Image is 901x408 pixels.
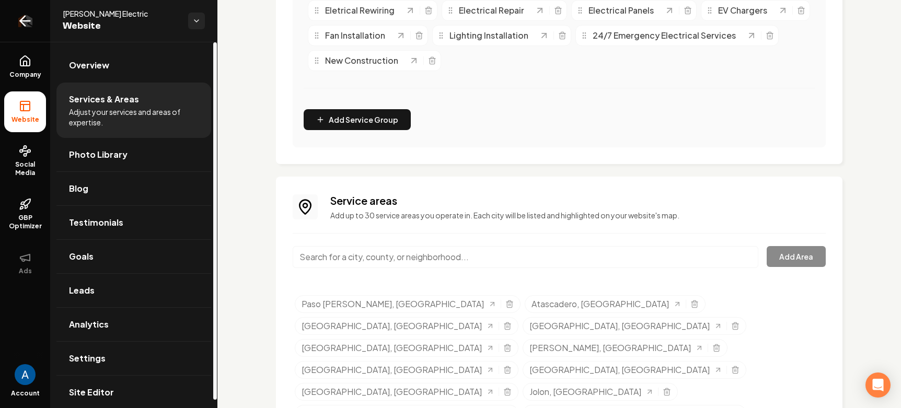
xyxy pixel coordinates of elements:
h3: Service areas [330,193,826,208]
a: Leads [56,274,211,307]
span: Settings [69,352,106,365]
button: Add Service Group [304,109,411,130]
span: Site Editor [69,386,114,399]
a: [GEOGRAPHIC_DATA], [GEOGRAPHIC_DATA] [529,364,722,376]
a: GBP Optimizer [4,190,46,239]
a: Analytics [56,308,211,341]
span: Goals [69,250,94,263]
span: New Construction [325,54,398,67]
a: [PERSON_NAME], [GEOGRAPHIC_DATA] [529,342,703,354]
button: Open user button [15,364,36,385]
span: Jolon, [GEOGRAPHIC_DATA] [529,386,641,398]
span: Social Media [4,160,46,177]
div: 24/7 Emergency Electrical Services [580,29,746,42]
span: Overview [69,59,109,72]
span: Eletrical Rewiring [325,4,395,17]
div: EV Chargers [706,4,778,17]
div: New Construction [313,54,409,67]
div: Electrical Repair [446,4,535,17]
a: Social Media [4,136,46,185]
span: Company [5,71,45,79]
a: Goals [56,240,211,273]
a: Overview [56,49,211,82]
span: 24/7 Emergency Electrical Services [593,29,736,42]
span: Analytics [69,318,109,331]
a: Paso [PERSON_NAME], [GEOGRAPHIC_DATA] [302,298,496,310]
span: Testimonials [69,216,123,229]
span: [PERSON_NAME] Electric [63,8,180,19]
span: [GEOGRAPHIC_DATA], [GEOGRAPHIC_DATA] [302,320,482,332]
img: Andrew Magana [15,364,36,385]
a: Blog [56,172,211,205]
a: Photo Library [56,138,211,171]
span: Electrical Repair [459,4,524,17]
a: [GEOGRAPHIC_DATA], [GEOGRAPHIC_DATA] [529,320,722,332]
span: [GEOGRAPHIC_DATA], [GEOGRAPHIC_DATA] [302,386,482,398]
span: Services & Areas [69,93,139,106]
div: Fan Installation [313,29,396,42]
span: Lighting Installation [449,29,528,42]
a: Jolon, [GEOGRAPHIC_DATA] [529,386,654,398]
span: Website [7,115,43,124]
span: Electrical Panels [588,4,654,17]
div: Eletrical Rewiring [313,4,405,17]
a: Atascadero, [GEOGRAPHIC_DATA] [532,298,681,310]
span: Ads [15,267,36,275]
input: Search for a city, county, or neighborhood... [293,246,758,268]
span: Adjust your services and areas of expertise. [69,107,199,127]
a: [GEOGRAPHIC_DATA], [GEOGRAPHIC_DATA] [302,320,494,332]
a: Settings [56,342,211,375]
span: EV Chargers [718,4,767,17]
button: Ads [4,243,46,284]
span: Blog [69,182,88,195]
div: Open Intercom Messenger [865,372,891,398]
a: Testimonials [56,206,211,239]
span: GBP Optimizer [4,214,46,230]
span: Leads [69,284,95,297]
span: Photo Library [69,148,128,161]
a: Company [4,46,46,87]
p: Add up to 30 service areas you operate in. Each city will be listed and highlighted on your websi... [330,210,826,220]
span: [PERSON_NAME], [GEOGRAPHIC_DATA] [529,342,691,354]
span: [GEOGRAPHIC_DATA], [GEOGRAPHIC_DATA] [302,364,482,376]
span: [GEOGRAPHIC_DATA], [GEOGRAPHIC_DATA] [529,364,710,376]
a: [GEOGRAPHIC_DATA], [GEOGRAPHIC_DATA] [302,364,494,376]
span: Atascadero, [GEOGRAPHIC_DATA] [532,298,669,310]
span: Website [63,19,180,33]
span: Account [11,389,40,398]
span: [GEOGRAPHIC_DATA], [GEOGRAPHIC_DATA] [529,320,710,332]
span: [GEOGRAPHIC_DATA], [GEOGRAPHIC_DATA] [302,342,482,354]
a: [GEOGRAPHIC_DATA], [GEOGRAPHIC_DATA] [302,386,494,398]
div: Lighting Installation [437,29,539,42]
div: Electrical Panels [576,4,664,17]
span: Paso [PERSON_NAME], [GEOGRAPHIC_DATA] [302,298,484,310]
a: [GEOGRAPHIC_DATA], [GEOGRAPHIC_DATA] [302,342,494,354]
span: Fan Installation [325,29,385,42]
